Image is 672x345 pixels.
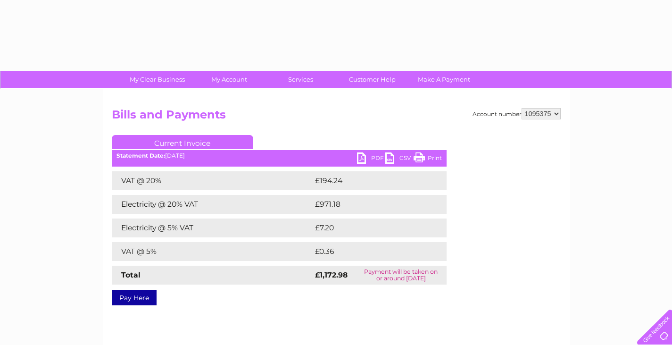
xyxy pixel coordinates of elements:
[262,71,340,88] a: Services
[357,152,385,166] a: PDF
[333,71,411,88] a: Customer Help
[118,71,196,88] a: My Clear Business
[112,171,313,190] td: VAT @ 20%
[121,270,141,279] strong: Total
[313,219,424,237] td: £7.20
[190,71,268,88] a: My Account
[112,152,447,159] div: [DATE]
[385,152,414,166] a: CSV
[315,270,348,279] strong: £1,172.98
[473,108,561,119] div: Account number
[112,195,313,214] td: Electricity @ 20% VAT
[112,108,561,126] h2: Bills and Payments
[414,152,442,166] a: Print
[112,219,313,237] td: Electricity @ 5% VAT
[405,71,483,88] a: Make A Payment
[313,242,424,261] td: £0.36
[112,290,157,305] a: Pay Here
[112,242,313,261] td: VAT @ 5%
[313,195,429,214] td: £971.18
[112,135,253,149] a: Current Invoice
[356,266,446,285] td: Payment will be taken on or around [DATE]
[313,171,430,190] td: £194.24
[116,152,165,159] b: Statement Date:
